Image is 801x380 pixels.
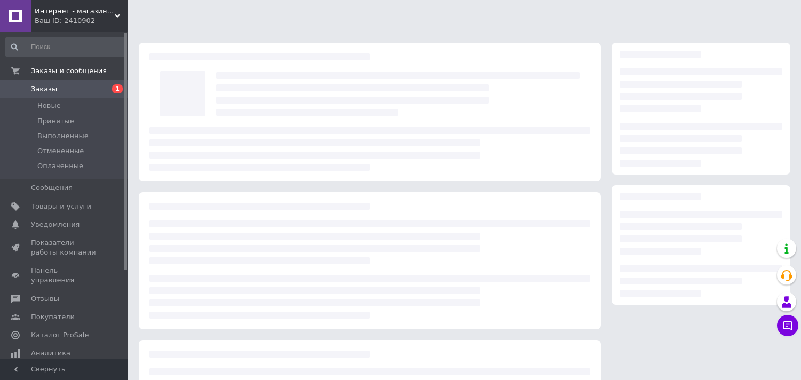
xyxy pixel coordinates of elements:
[31,202,91,211] span: Товары и услуги
[5,37,126,57] input: Поиск
[777,315,798,336] button: Чат с покупателем
[37,116,74,126] span: Принятые
[35,6,115,16] span: Интернет - магазин автозапчастей "Руслан Авто" ruslanavto.com.ua
[31,66,107,76] span: Заказы и сообщения
[31,238,99,257] span: Показатели работы компании
[31,294,59,304] span: Отзывы
[31,266,99,285] span: Панель управления
[112,84,123,93] span: 1
[31,330,89,340] span: Каталог ProSale
[31,183,73,193] span: Сообщения
[37,161,83,171] span: Оплаченные
[35,16,128,26] div: Ваш ID: 2410902
[37,131,89,141] span: Выполненные
[37,146,84,156] span: Отмененные
[31,84,57,94] span: Заказы
[31,349,70,358] span: Аналитика
[31,312,75,322] span: Покупатели
[31,220,80,229] span: Уведомления
[37,101,61,110] span: Новые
